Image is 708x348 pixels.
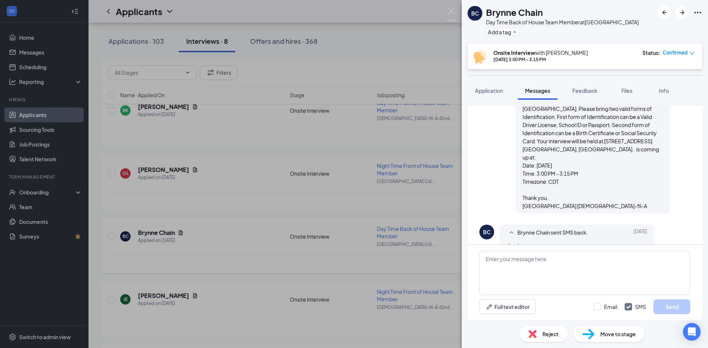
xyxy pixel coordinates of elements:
[572,87,597,94] span: Feedback
[659,87,669,94] span: Info
[493,49,535,56] b: Onsite Interview
[517,228,588,237] span: Brynne Chain sent SMS back.
[683,323,701,341] div: Open Intercom Messenger
[621,87,632,94] span: Files
[493,56,588,63] div: [DATE] 3:00 PM - 3:15 PM
[523,194,663,202] p: Thank you,
[642,49,660,56] div: Status :
[634,228,647,237] span: [DATE]
[493,49,588,56] div: with [PERSON_NAME]
[523,202,663,210] p: [GEOGRAPHIC_DATA] [DEMOGRAPHIC_DATA]-fil-A
[507,228,516,237] svg: SmallChevronUp
[660,8,669,17] svg: ArrowLeftNew
[475,87,503,94] span: Application
[678,8,687,17] svg: ArrowRight
[513,30,517,34] svg: Plus
[479,299,536,314] button: Full text editorPen
[486,28,519,36] button: PlusAdd a tag
[523,64,663,161] p: This is a friendly reminder. Your interview with [DEMOGRAPHIC_DATA]-fil-A for Day Time Back of Ho...
[693,8,702,17] svg: Ellipses
[653,299,690,314] button: Send
[542,330,559,338] span: Reject
[483,228,491,236] div: BC
[507,242,531,249] span: thank you
[523,161,663,186] p: Date: [DATE] Time: 3:00 PM - 3:15 PM Timezone: CDT
[471,10,479,17] div: BC
[663,49,688,56] span: Confirmed
[486,6,543,18] h1: Brynne Chain
[486,18,639,26] div: Day Time Back of House Team Member at [GEOGRAPHIC_DATA]
[690,51,695,56] span: down
[525,87,550,94] span: Messages
[658,6,671,19] button: ArrowLeftNew
[676,6,689,19] button: ArrowRight
[486,303,493,310] svg: Pen
[600,330,636,338] span: Move to stage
